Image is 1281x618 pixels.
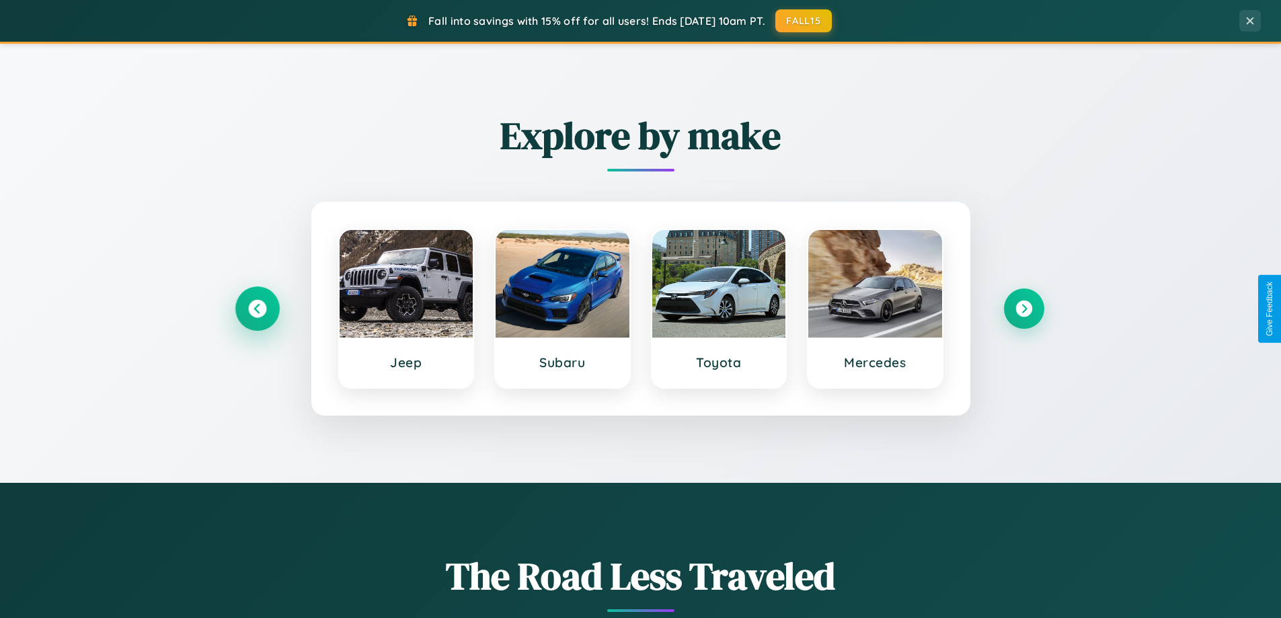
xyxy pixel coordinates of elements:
h1: The Road Less Traveled [237,550,1044,602]
h3: Jeep [353,354,460,371]
span: Fall into savings with 15% off for all users! Ends [DATE] 10am PT. [428,14,765,28]
div: Give Feedback [1265,282,1274,336]
h2: Explore by make [237,110,1044,161]
h3: Toyota [666,354,773,371]
h3: Subaru [509,354,616,371]
button: FALL15 [775,9,832,32]
h3: Mercedes [822,354,929,371]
